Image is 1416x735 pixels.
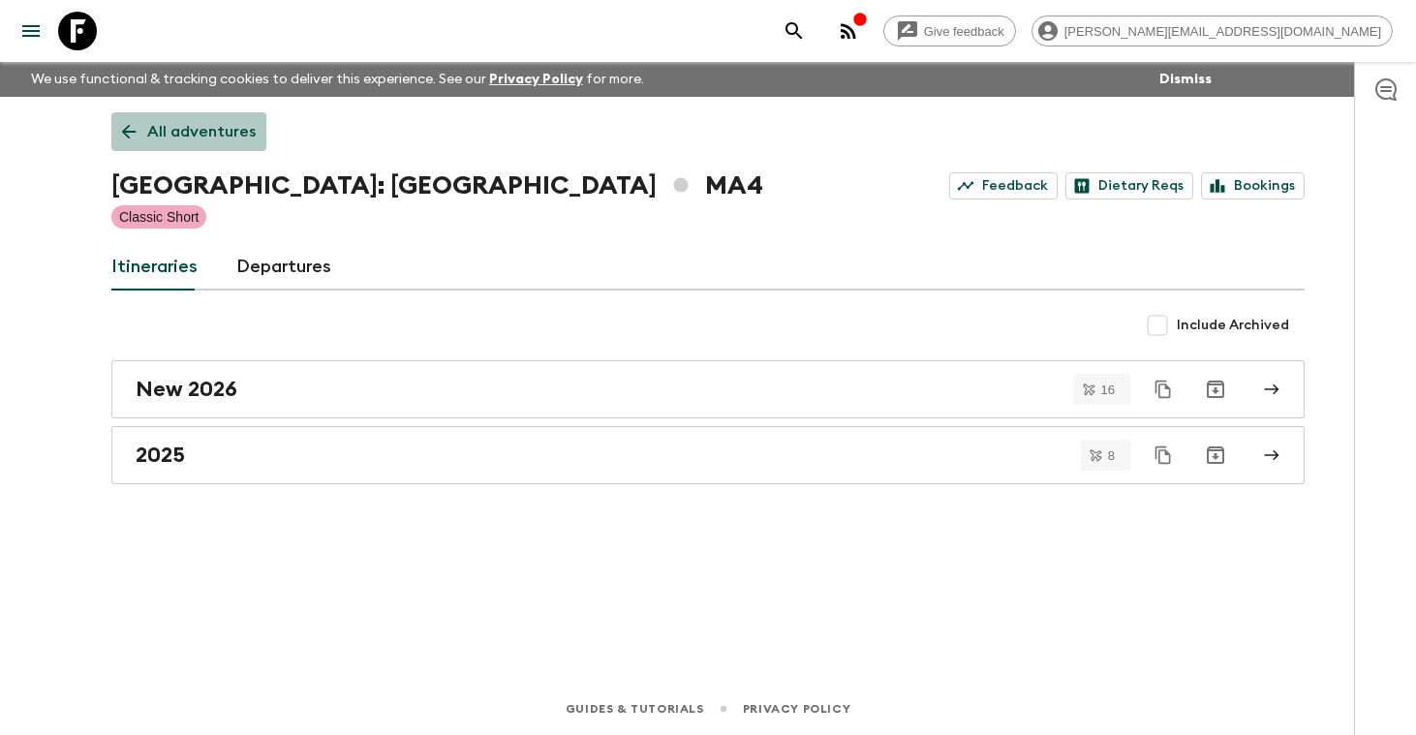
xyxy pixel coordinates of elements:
a: Guides & Tutorials [566,698,704,720]
button: Duplicate [1146,372,1181,407]
p: All adventures [147,120,256,143]
span: 16 [1090,383,1126,396]
span: 8 [1096,449,1126,462]
p: Classic Short [119,207,199,227]
div: [PERSON_NAME][EMAIL_ADDRESS][DOMAIN_NAME] [1031,15,1393,46]
span: Give feedback [913,24,1015,39]
h1: [GEOGRAPHIC_DATA]: [GEOGRAPHIC_DATA] MA4 [111,167,763,205]
span: [PERSON_NAME][EMAIL_ADDRESS][DOMAIN_NAME] [1054,24,1392,39]
button: Archive [1196,370,1235,409]
button: menu [12,12,50,50]
a: Departures [236,244,331,291]
a: All adventures [111,112,266,151]
a: Privacy Policy [743,698,850,720]
a: Privacy Policy [489,73,583,86]
a: Itineraries [111,244,198,291]
a: Give feedback [883,15,1016,46]
h2: 2025 [136,443,185,468]
a: Dietary Reqs [1065,172,1193,199]
p: We use functional & tracking cookies to deliver this experience. See our for more. [23,62,652,97]
a: New 2026 [111,360,1305,418]
button: Dismiss [1154,66,1216,93]
h2: New 2026 [136,377,237,402]
a: 2025 [111,426,1305,484]
a: Bookings [1201,172,1305,199]
a: Feedback [949,172,1058,199]
span: Include Archived [1177,316,1289,335]
button: search adventures [775,12,814,50]
button: Duplicate [1146,438,1181,473]
button: Archive [1196,436,1235,475]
